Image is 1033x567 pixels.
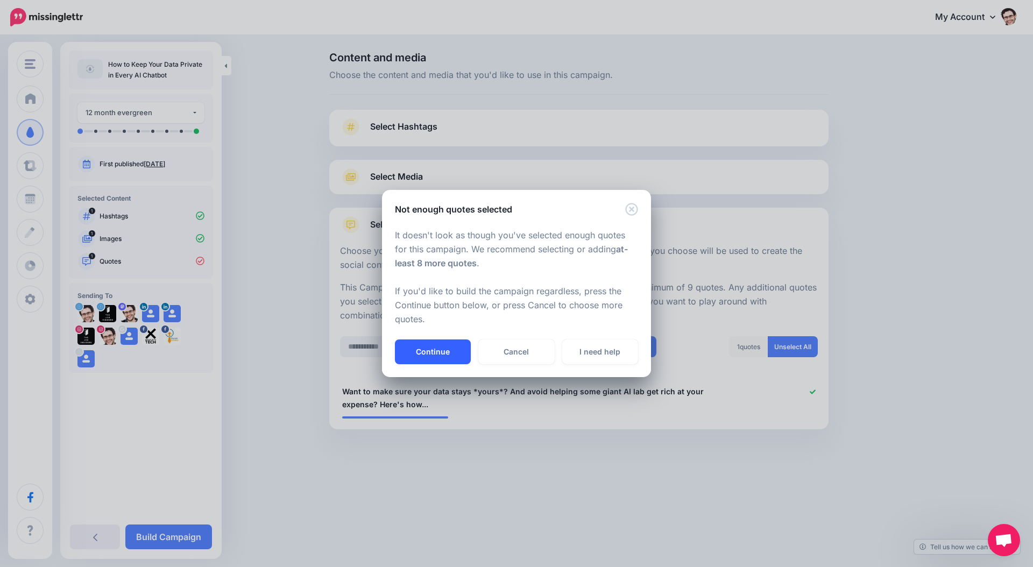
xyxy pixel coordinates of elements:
[478,339,554,364] a: Cancel
[395,203,512,216] h5: Not enough quotes selected
[395,339,471,364] button: Continue
[562,339,638,364] a: I need help
[395,229,638,326] p: It doesn't look as though you've selected enough quotes for this campaign. We recommend selecting...
[625,203,638,216] button: Close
